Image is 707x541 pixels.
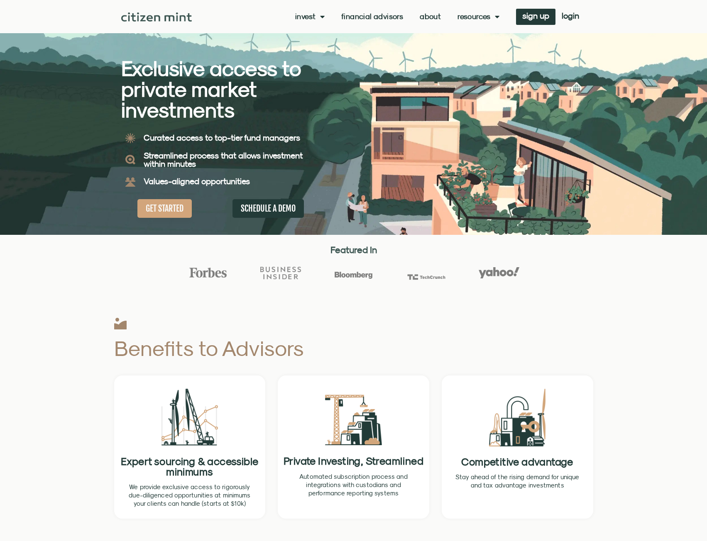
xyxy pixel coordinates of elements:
a: Financial Advisors [341,12,403,21]
span: GET STARTED [146,203,183,214]
a: Invest [295,12,325,21]
b: Values-aligned opportunities [144,176,250,186]
h2: Private Investing, Streamlined [283,456,424,466]
h2: Competitive advantage [447,457,588,467]
div: Page 3 [455,473,580,490]
h2: Expert sourcing & accessible minimums [119,456,261,477]
img: Forbes Logo [188,267,228,278]
a: Resources [457,12,499,21]
a: sign up [516,9,555,25]
p: Stay ahead of the rising demand for unique and tax advantage investments [455,473,580,490]
b: Curated access to top-tier fund managers [144,133,300,142]
p: We provide exclusive access to rigorously due-diligenced opportunities at minimums your clients c... [127,483,252,508]
h2: Exclusive access to private market investments [121,58,325,120]
nav: Menu [295,12,499,21]
b: Streamlined process that allows investment within minutes [144,151,303,168]
span: SCHEDULE A DEMO [241,203,296,214]
a: GET STARTED [137,199,192,218]
a: About [420,12,441,21]
img: Citizen Mint [121,12,192,22]
span: Automated subscription process and integrations with custodians and performance reporting systems [299,473,407,497]
a: SCHEDULE A DEMO [232,199,304,218]
strong: Featured In [330,244,377,255]
span: login [562,13,579,19]
span: sign up [522,13,549,19]
h2: Benefits to Advisors [114,338,428,359]
a: login [555,9,585,25]
div: Page 3 [127,483,252,508]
